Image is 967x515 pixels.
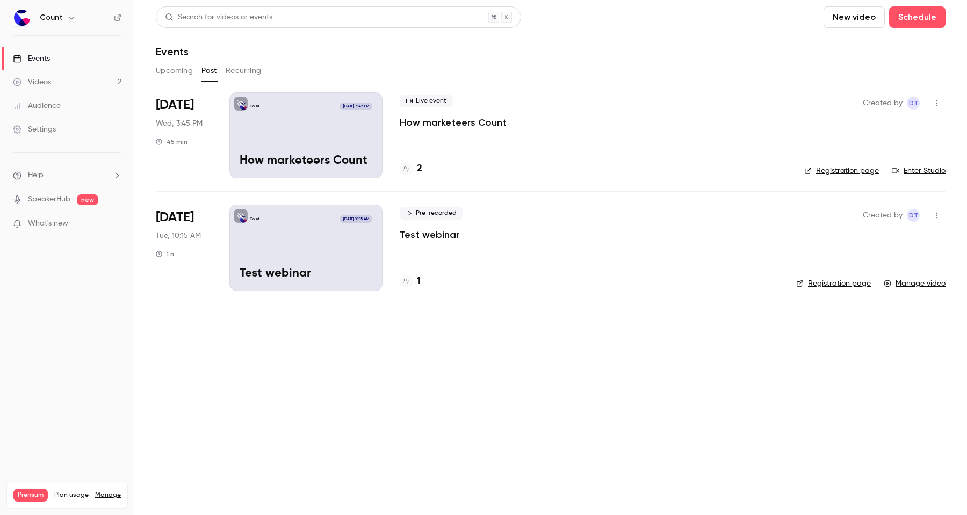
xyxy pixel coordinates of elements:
span: Plan usage [54,491,89,499]
div: Oct 1 Wed, 3:45 PM (Europe/Rome) [156,92,212,178]
p: Count [250,104,259,109]
a: SpeakerHub [28,194,70,205]
div: 1 h [156,250,174,258]
p: How marketeers Count [240,154,372,168]
span: Created by [863,97,903,110]
li: help-dropdown-opener [13,170,121,181]
a: Manage video [884,278,946,289]
div: Events [13,53,50,64]
p: Test webinar [240,267,372,281]
button: Past [201,62,217,79]
a: How marketeers Count [400,116,507,129]
div: Audience [13,100,61,111]
span: Tue, 10:15 AM [156,230,201,241]
span: [DATE] [156,209,194,226]
span: [DATE] 3:45 PM [340,103,372,110]
a: Registration page [804,165,879,176]
img: Count [13,9,31,26]
span: Wed, 3:45 PM [156,118,203,129]
button: Recurring [226,62,262,79]
a: Test webinar [400,228,459,241]
span: Help [28,170,44,181]
button: Upcoming [156,62,193,79]
h6: Count [40,12,63,23]
div: Videos [13,77,51,88]
span: David Tomasoni-Major [907,97,920,110]
button: Schedule [889,6,946,28]
span: DT [909,97,918,110]
span: Premium [13,489,48,502]
span: [DATE] [156,97,194,114]
span: What's new [28,218,68,229]
span: Live event [400,95,453,107]
h1: Events [156,45,189,58]
span: DT [909,209,918,222]
a: Test webinarCount[DATE] 10:15 AMTest webinar [229,205,383,291]
span: [DATE] 10:15 AM [340,215,372,223]
a: 2 [400,162,422,176]
a: How marketeers CountCount[DATE] 3:45 PMHow marketeers Count [229,92,383,178]
div: Search for videos or events [165,12,272,23]
a: Registration page [796,278,871,289]
span: Created by [863,209,903,222]
span: new [77,194,98,205]
button: New video [824,6,885,28]
div: Settings [13,124,56,135]
div: Jul 8 Tue, 10:15 AM (Europe/Rome) [156,205,212,291]
p: Count [250,216,259,222]
a: 1 [400,274,421,289]
a: Enter Studio [892,165,946,176]
a: Manage [95,491,121,499]
h4: 2 [417,162,422,176]
h4: 1 [417,274,421,289]
span: David Tomasoni-Major [907,209,920,222]
span: Pre-recorded [400,207,463,220]
div: 45 min [156,137,187,146]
